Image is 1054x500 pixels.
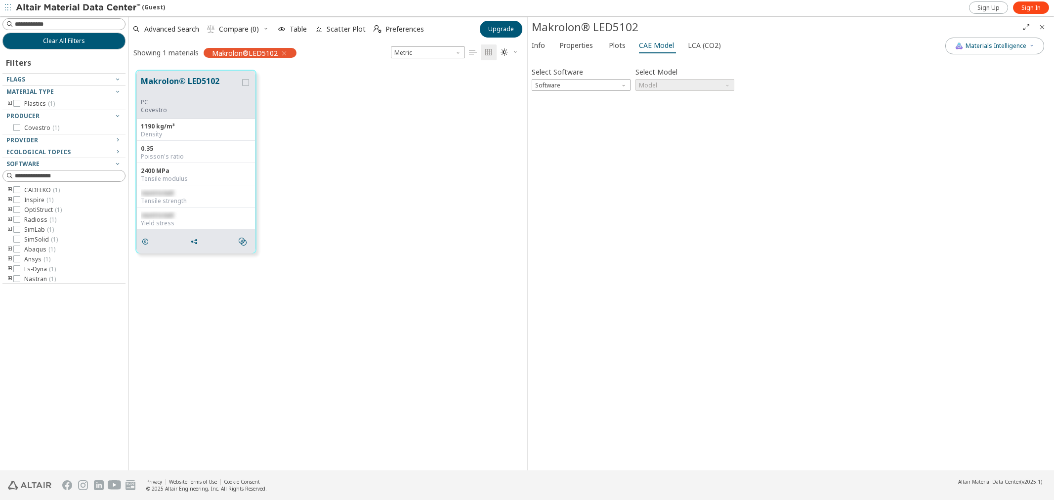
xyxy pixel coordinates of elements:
span: Plots [609,38,626,53]
span: ( 1 ) [51,235,58,244]
span: Covestro [24,124,59,132]
span: Advanced Search [144,26,199,33]
span: Material Type [6,87,54,96]
span: Metric [391,46,465,58]
i: toogle group [6,226,13,234]
div: 2400 MPa [141,167,251,175]
span: Properties [559,38,593,53]
span: Info [532,38,545,53]
div: Tensile modulus [141,175,251,183]
div: PC [141,98,240,106]
span: ( 1 ) [46,196,53,204]
span: Compare (0) [219,26,259,33]
span: Ansys [24,255,50,263]
img: Altair Engineering [8,481,51,490]
a: Sign Up [969,1,1008,14]
span: LCA (CO2) [688,38,721,53]
button: Upgrade [480,21,522,38]
span: ( 1 ) [53,186,60,194]
span: Clear All Filters [43,37,85,45]
button: AI CopilotMaterials Intelligence [945,38,1044,54]
span: Ecological Topics [6,148,71,156]
div: Tensile strength [141,197,251,205]
span: Preferences [385,26,424,33]
button: Clear All Filters [2,33,126,49]
i: toogle group [6,196,13,204]
i:  [207,25,215,33]
span: Nastran [24,275,56,283]
button: Table View [465,44,481,60]
div: Poisson's ratio [141,153,251,161]
span: Radioss [24,216,56,224]
span: Ls-Dyna [24,265,56,273]
span: CAE Model [639,38,674,53]
span: Inspire [24,196,53,204]
span: ( 1 ) [49,215,56,224]
button: Share [186,232,207,251]
span: Flags [6,75,25,83]
i: toogle group [6,186,13,194]
span: Model [635,79,734,91]
i: toogle group [6,246,13,253]
button: Makrolon® LED5102 [141,75,240,98]
span: ( 1 ) [55,206,62,214]
span: ( 1 ) [43,255,50,263]
div: 0.35 [141,145,251,153]
div: grid [128,63,527,471]
i:  [469,48,477,56]
button: Similar search [234,232,255,251]
i:  [485,48,493,56]
div: Unit System [391,46,465,58]
span: Sign Up [977,4,1000,12]
a: Privacy [146,478,162,485]
div: Makrolon® LED5102 [532,19,1019,35]
button: Provider [2,134,126,146]
span: OptiStruct [24,206,62,214]
span: Altair Material Data Center [958,478,1020,485]
span: Makrolon®LED5102 [212,48,278,57]
div: (Guest) [16,3,165,13]
span: Sign In [1021,4,1041,12]
span: restricted [141,211,173,219]
span: Provider [6,136,38,144]
button: Ecological Topics [2,146,126,158]
div: © 2025 Altair Engineering, Inc. All Rights Reserved. [146,485,267,492]
span: Upgrade [488,25,514,33]
button: Close [1034,19,1050,35]
span: Software [6,160,40,168]
span: ( 1 ) [47,225,54,234]
span: restricted [141,189,173,197]
i: toogle group [6,255,13,263]
span: ( 1 ) [49,265,56,273]
span: ( 1 ) [49,275,56,283]
i: toogle group [6,206,13,214]
span: Table [290,26,307,33]
button: Full Screen [1018,19,1034,35]
button: Material Type [2,86,126,98]
div: Software [532,79,631,91]
button: Software [2,158,126,170]
img: AI Copilot [955,42,963,50]
button: Tile View [481,44,497,60]
i:  [239,238,247,246]
span: ( 1 ) [52,124,59,132]
div: Yield stress [141,219,251,227]
p: Covestro [141,106,240,114]
i:  [501,48,508,56]
a: Website Terms of Use [169,478,217,485]
i: toogle group [6,216,13,224]
label: Select Model [635,65,677,79]
span: Abaqus [24,246,55,253]
i: toogle group [6,100,13,108]
i: toogle group [6,275,13,283]
div: Density [141,130,251,138]
span: Producer [6,112,40,120]
span: SimSolid [24,236,58,244]
span: Materials Intelligence [966,42,1026,50]
span: ( 1 ) [48,245,55,253]
label: Select Software [532,65,583,79]
span: Scatter Plot [327,26,366,33]
button: Theme [497,44,522,60]
div: 1190 kg/m³ [141,123,251,130]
